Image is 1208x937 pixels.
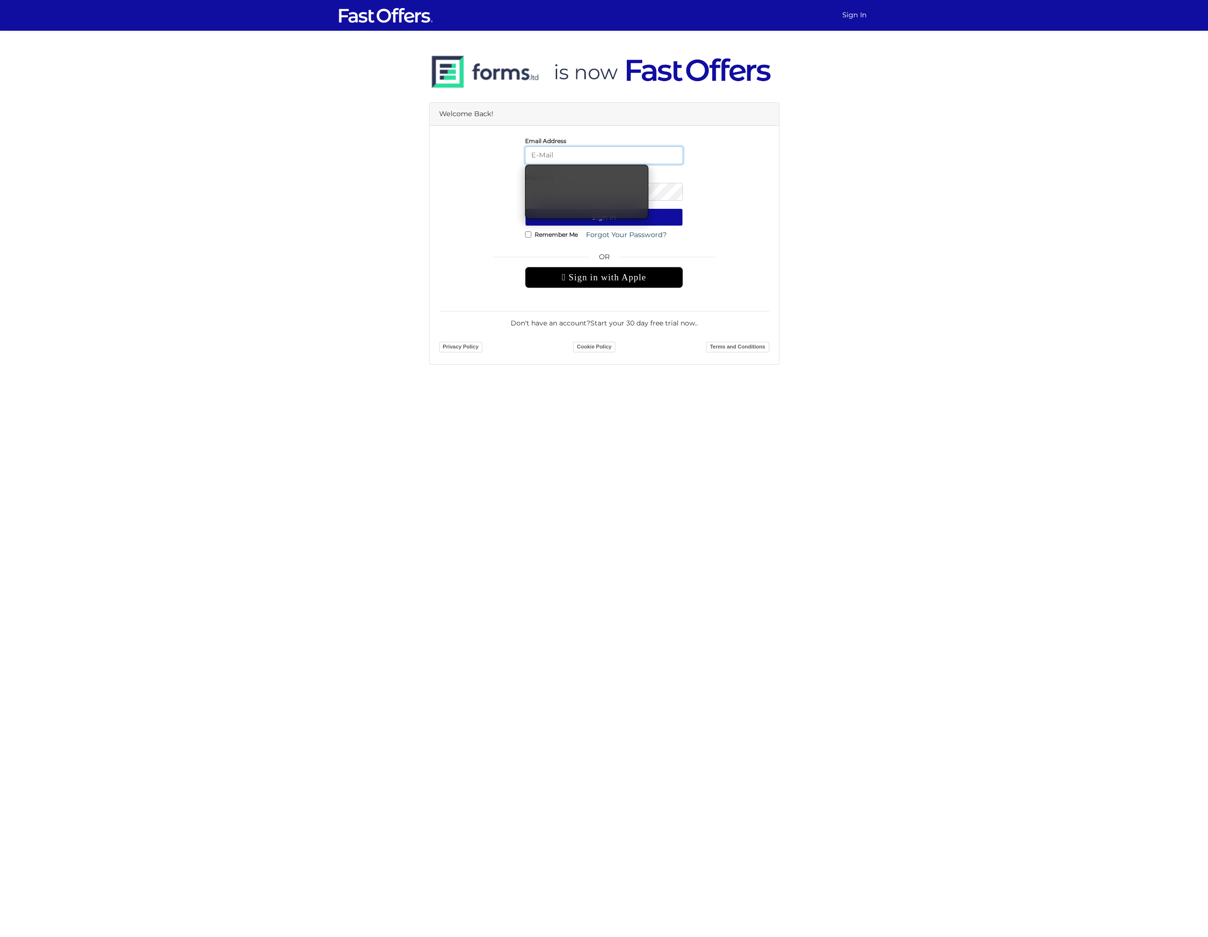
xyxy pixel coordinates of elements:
button: Sign In [525,208,683,226]
a: Privacy Policy [439,342,483,352]
div: Sign in with Apple [525,267,683,288]
a: Start your 30 day free trial now. [590,319,696,327]
input: E-Mail [525,146,683,164]
label: Remember Me [535,233,578,236]
div: Don't have an account? . [439,311,769,328]
a: Terms and Conditions [706,342,769,352]
a: Cookie Policy [573,342,615,352]
div: Welcome Back! [430,103,779,126]
label: Email Address [525,140,566,142]
a: Forgot Your Password? [580,226,673,244]
a: Sign In [838,6,871,24]
span: OR [525,252,683,267]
